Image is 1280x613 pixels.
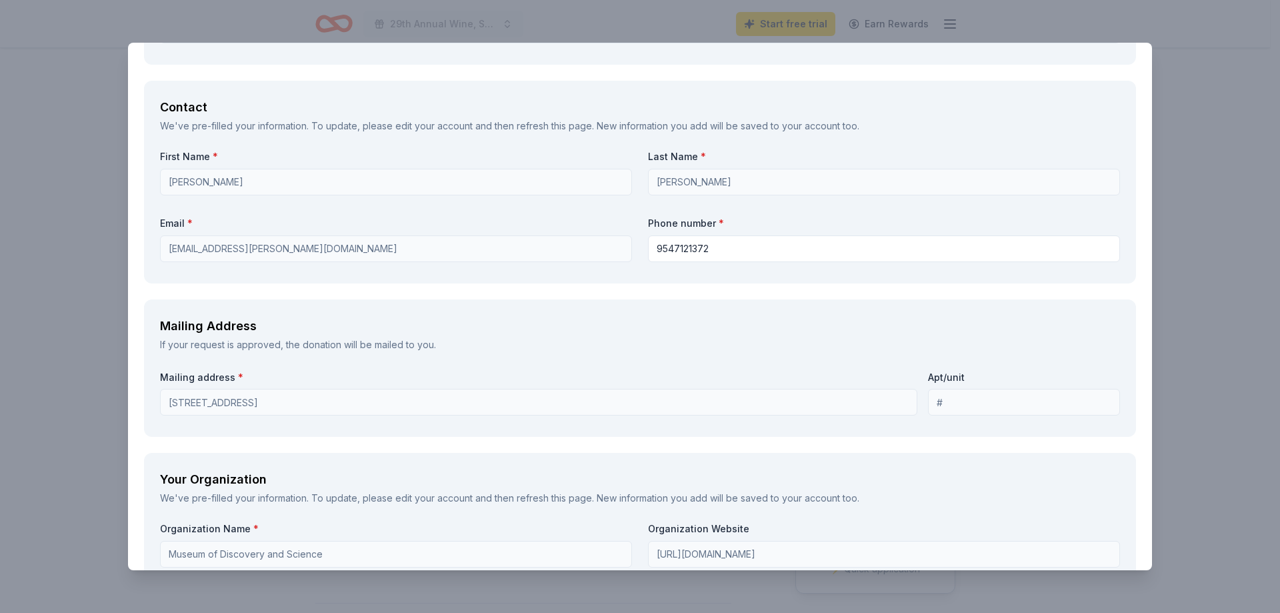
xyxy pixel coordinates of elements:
[160,217,632,230] label: Email
[160,118,1120,134] div: We've pre-filled your information. To update, please and then refresh this page. New information ...
[160,490,1120,506] div: We've pre-filled your information. To update, please and then refresh this page. New information ...
[160,150,632,163] label: First Name
[928,371,965,384] label: Apt/unit
[395,120,473,131] a: edit your account
[160,97,1120,118] div: Contact
[160,337,1120,353] div: If your request is approved, the donation will be mailed to you.
[395,492,473,504] a: edit your account
[160,371,243,384] label: Mailing address
[928,389,1120,416] input: #
[648,217,1120,230] label: Phone number
[648,522,1120,536] label: Organization Website
[160,469,1120,490] div: Your Organization
[160,522,632,536] label: Organization Name
[648,150,1120,163] label: Last Name
[160,316,1120,337] div: Mailing Address
[160,389,917,416] input: Enter a US address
